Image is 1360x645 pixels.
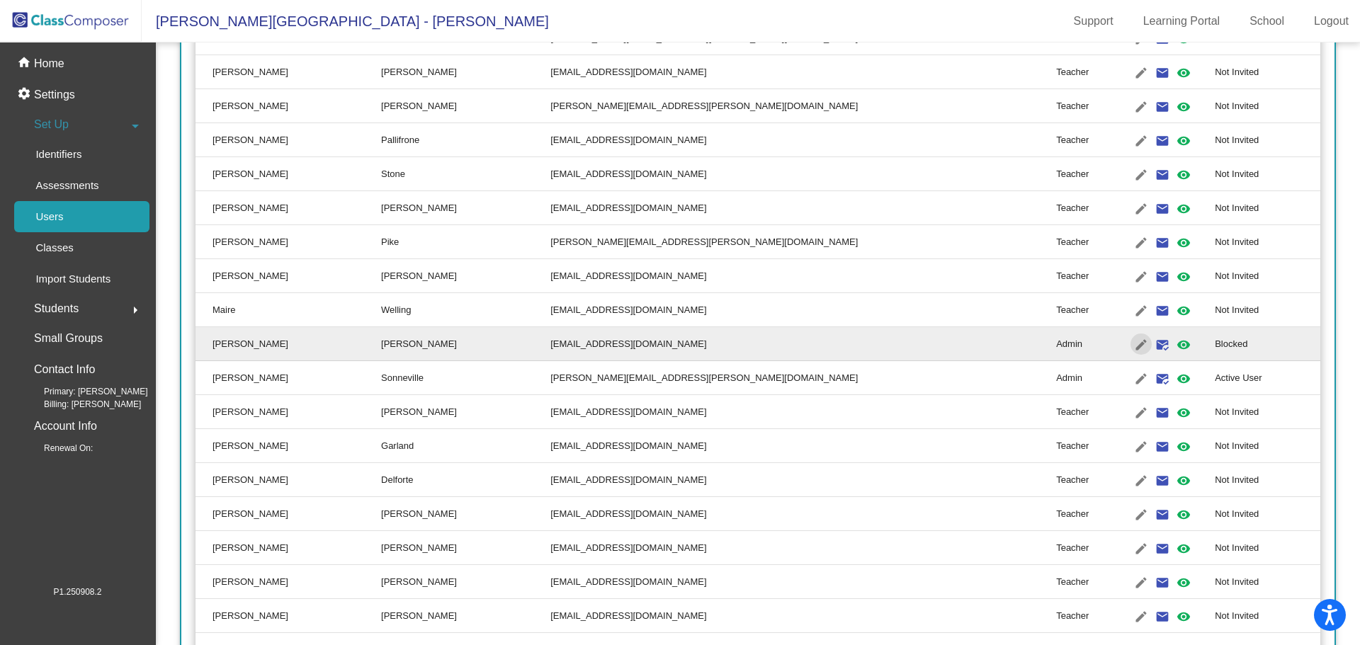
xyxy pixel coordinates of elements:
td: Not Invited [1215,55,1320,89]
td: Not Invited [1215,293,1320,327]
mat-icon: edit [1133,336,1150,353]
td: [EMAIL_ADDRESS][DOMAIN_NAME] [550,497,1056,531]
td: Teacher [1056,429,1110,463]
mat-icon: email [1154,540,1171,557]
mat-icon: home [17,55,34,72]
td: Garland [381,429,550,463]
td: [PERSON_NAME] [195,157,381,191]
mat-icon: email [1154,302,1171,319]
td: [EMAIL_ADDRESS][DOMAIN_NAME] [550,259,1056,293]
td: [PERSON_NAME] [195,361,381,395]
td: [PERSON_NAME] [195,89,381,123]
td: Teacher [1056,599,1110,633]
mat-icon: visibility [1175,132,1192,149]
mat-icon: edit [1133,370,1150,387]
mat-icon: visibility [1175,268,1192,285]
td: Not Invited [1215,429,1320,463]
span: Renewal On: [21,442,93,455]
mat-icon: email [1154,132,1171,149]
td: [EMAIL_ADDRESS][DOMAIN_NAME] [550,429,1056,463]
mat-icon: edit [1133,166,1150,183]
mat-icon: edit [1133,64,1150,81]
span: Set Up [34,115,69,135]
td: [PERSON_NAME] [381,327,550,361]
mat-icon: email [1154,506,1171,523]
mat-icon: visibility [1175,64,1192,81]
td: Teacher [1056,497,1110,531]
mat-icon: edit [1133,302,1150,319]
mat-icon: email [1154,98,1171,115]
mat-icon: edit [1133,438,1150,455]
a: Learning Portal [1132,10,1232,33]
td: [PERSON_NAME] [195,463,381,497]
td: [PERSON_NAME] [195,259,381,293]
mat-icon: edit [1133,98,1150,115]
td: [PERSON_NAME] [195,55,381,89]
td: [PERSON_NAME] [381,191,550,225]
mat-icon: visibility [1175,404,1192,421]
mat-icon: email [1154,268,1171,285]
p: Identifiers [35,146,81,163]
mat-icon: visibility [1175,574,1192,591]
mat-icon: visibility [1175,370,1192,387]
mat-icon: arrow_drop_down [127,118,144,135]
span: [PERSON_NAME][GEOGRAPHIC_DATA] - [PERSON_NAME] [142,10,549,33]
mat-icon: email [1154,608,1171,625]
td: [PERSON_NAME] [195,327,381,361]
td: [PERSON_NAME] [195,123,381,157]
mat-icon: email [1154,200,1171,217]
td: Not Invited [1215,89,1320,123]
p: Settings [34,86,75,103]
td: Not Invited [1215,123,1320,157]
mat-icon: visibility [1175,166,1192,183]
mat-icon: visibility [1175,438,1192,455]
mat-icon: email [1154,574,1171,591]
td: Pallifrone [381,123,550,157]
mat-icon: visibility [1175,200,1192,217]
td: [EMAIL_ADDRESS][DOMAIN_NAME] [550,531,1056,565]
td: [EMAIL_ADDRESS][DOMAIN_NAME] [550,191,1056,225]
mat-icon: arrow_right [127,302,144,319]
a: School [1238,10,1296,33]
p: Account Info [34,416,97,436]
td: Teacher [1056,395,1110,429]
mat-icon: edit [1133,234,1150,251]
mat-icon: edit [1133,404,1150,421]
td: Delforte [381,463,550,497]
td: Maire [195,293,381,327]
span: Students [34,299,79,319]
td: Not Invited [1215,531,1320,565]
mat-icon: edit [1133,574,1150,591]
mat-icon: visibility [1175,336,1192,353]
td: Not Invited [1215,225,1320,259]
p: Users [35,208,63,225]
mat-icon: visibility [1175,506,1192,523]
td: Teacher [1056,123,1110,157]
p: Small Groups [34,329,103,348]
td: Teacher [1056,463,1110,497]
mat-icon: visibility [1175,472,1192,489]
td: Welling [381,293,550,327]
td: [EMAIL_ADDRESS][DOMAIN_NAME] [550,157,1056,191]
td: [PERSON_NAME][EMAIL_ADDRESS][PERSON_NAME][DOMAIN_NAME] [550,361,1056,395]
mat-icon: visibility [1175,98,1192,115]
td: [EMAIL_ADDRESS][DOMAIN_NAME] [550,463,1056,497]
td: [EMAIL_ADDRESS][DOMAIN_NAME] [550,565,1056,599]
td: [PERSON_NAME] [195,191,381,225]
td: Teacher [1056,531,1110,565]
td: [EMAIL_ADDRESS][DOMAIN_NAME] [550,599,1056,633]
td: [EMAIL_ADDRESS][DOMAIN_NAME] [550,395,1056,429]
td: [PERSON_NAME] [195,395,381,429]
td: Not Invited [1215,259,1320,293]
td: [PERSON_NAME] [195,531,381,565]
td: [PERSON_NAME] [381,531,550,565]
mat-icon: edit [1133,200,1150,217]
mat-icon: settings [17,86,34,103]
mat-icon: mark_email_read [1154,336,1171,353]
td: Teacher [1056,55,1110,89]
td: [PERSON_NAME] [381,599,550,633]
td: Not Invited [1215,599,1320,633]
td: [EMAIL_ADDRESS][DOMAIN_NAME] [550,123,1056,157]
td: Admin [1056,327,1110,361]
span: Primary: [PERSON_NAME] [21,385,148,398]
